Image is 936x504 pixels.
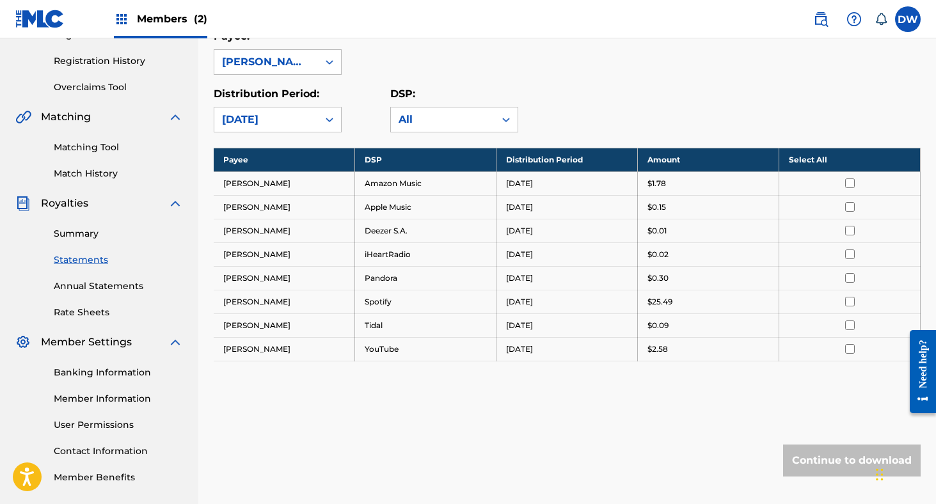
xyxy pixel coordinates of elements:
a: Registration History [54,54,183,68]
span: Royalties [41,196,88,211]
th: Amount [638,148,779,171]
td: [DATE] [496,290,638,313]
th: Distribution Period [496,148,638,171]
td: YouTube [355,337,496,361]
img: Matching [15,109,31,125]
td: [PERSON_NAME] [214,313,355,337]
img: MLC Logo [15,10,65,28]
td: [DATE] [496,242,638,266]
img: Royalties [15,196,31,211]
td: Deezer S.A. [355,219,496,242]
img: search [813,12,829,27]
a: Overclaims Tool [54,81,183,94]
img: expand [168,196,183,211]
a: Member Benefits [54,471,183,484]
label: Distribution Period: [214,88,319,100]
a: Summary [54,227,183,240]
td: Pandora [355,266,496,290]
a: Member Information [54,392,183,406]
label: DSP: [390,88,415,100]
div: All [399,112,487,127]
td: [DATE] [496,266,638,290]
td: Tidal [355,313,496,337]
a: Matching Tool [54,141,183,154]
td: iHeartRadio [355,242,496,266]
a: Match History [54,167,183,180]
a: Public Search [808,6,834,32]
a: User Permissions [54,418,183,432]
p: $0.01 [647,225,667,237]
td: [PERSON_NAME] [214,171,355,195]
span: (2) [194,13,207,25]
th: Payee [214,148,355,171]
p: $0.15 [647,201,666,213]
th: Select All [779,148,921,171]
img: expand [168,335,183,350]
p: $1.78 [647,178,666,189]
p: $0.02 [647,249,669,260]
a: Rate Sheets [54,306,183,319]
span: Members [137,12,207,26]
td: [DATE] [496,219,638,242]
a: Contact Information [54,445,183,458]
span: Matching [41,109,91,125]
th: DSP [355,148,496,171]
td: [DATE] [496,313,638,337]
td: [DATE] [496,195,638,219]
td: [PERSON_NAME] [214,242,355,266]
div: [PERSON_NAME] [222,54,310,70]
iframe: Resource Center [900,320,936,423]
div: [DATE] [222,112,310,127]
td: [PERSON_NAME] [214,219,355,242]
img: expand [168,109,183,125]
img: Top Rightsholders [114,12,129,27]
a: Statements [54,253,183,267]
p: $2.58 [647,343,668,355]
a: Annual Statements [54,280,183,293]
span: Member Settings [41,335,132,350]
td: Spotify [355,290,496,313]
td: [PERSON_NAME] [214,266,355,290]
td: Amazon Music [355,171,496,195]
td: [PERSON_NAME] [214,290,355,313]
a: Banking Information [54,366,183,379]
img: Member Settings [15,335,31,350]
img: help [846,12,862,27]
p: $0.09 [647,320,669,331]
td: [PERSON_NAME] [214,195,355,219]
p: $25.49 [647,296,672,308]
div: User Menu [895,6,921,32]
td: [DATE] [496,171,638,195]
div: Drag [876,455,884,494]
iframe: Chat Widget [872,443,936,504]
p: $0.30 [647,272,669,284]
div: Notifications [875,13,887,26]
td: Apple Music [355,195,496,219]
td: [DATE] [496,337,638,361]
td: [PERSON_NAME] [214,337,355,361]
div: Help [841,6,867,32]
